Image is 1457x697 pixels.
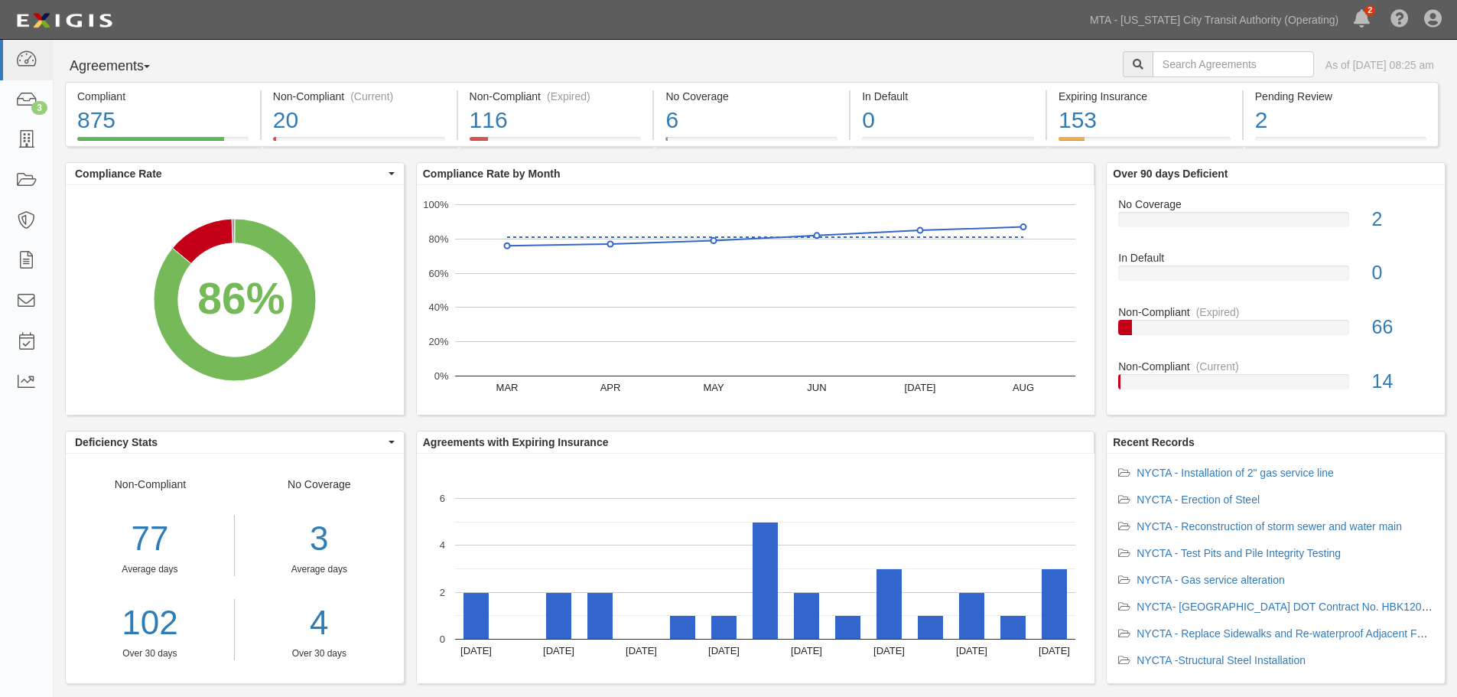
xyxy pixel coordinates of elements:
button: Agreements [65,51,180,82]
text: 0 [440,633,445,645]
svg: A chart. [417,185,1094,415]
div: Non-Compliant (Expired) [470,89,642,104]
div: 77 [66,515,234,563]
a: Non-Compliant(Expired)116 [458,137,653,149]
div: Compliant [77,89,249,104]
text: 6 [440,493,445,504]
text: 100% [423,199,449,210]
button: Deficiency Stats [66,432,404,453]
text: [DATE] [873,645,905,656]
div: 20 [273,104,445,137]
text: [DATE] [626,645,657,656]
a: Compliant875 [65,137,260,149]
div: In Default [1107,250,1445,265]
svg: A chart. [417,454,1094,683]
a: In Default0 [1118,250,1433,305]
div: Non-Compliant [66,477,235,660]
text: MAY [703,382,724,393]
div: No Coverage [1107,197,1445,212]
text: [DATE] [708,645,740,656]
text: [DATE] [791,645,822,656]
a: NYCTA -Structural Steel Installation [1137,654,1306,666]
a: No Coverage2 [1118,197,1433,251]
button: Compliance Rate [66,163,404,184]
div: Average days [246,563,392,576]
div: 3 [246,515,392,563]
span: Compliance Rate [75,166,385,181]
div: Average days [66,563,234,576]
a: NYCTA - Reconstruction of storm sewer and water main [1137,520,1402,533]
div: (Expired) [547,89,590,104]
a: NYCTA - Test Pits and Pile Integrity Testing [1137,547,1341,559]
div: Expiring Insurance [1059,89,1231,104]
div: In Default [862,89,1034,104]
div: 6 [665,104,837,137]
img: Logo [11,7,117,34]
div: Non-Compliant [1107,305,1445,320]
text: 0% [434,370,448,382]
i: Help Center - Complianz [1390,11,1409,29]
text: AUG [1013,382,1034,393]
svg: A chart. [66,185,404,415]
text: 20% [428,336,448,347]
div: 153 [1059,104,1231,137]
span: Deficiency Stats [75,435,385,450]
a: Non-Compliant(Current)20 [262,137,457,149]
text: 80% [428,233,448,245]
a: Expiring Insurance153 [1047,137,1242,149]
text: APR [600,382,620,393]
text: JUN [807,382,826,393]
div: No Coverage [665,89,837,104]
a: NYCTA - Installation of 2" gas service line [1137,467,1334,479]
div: 2 [1361,206,1445,233]
div: No Coverage [235,477,404,660]
div: Over 30 days [66,647,234,660]
div: Over 30 days [246,647,392,660]
div: As of [DATE] 08:25 am [1325,57,1434,73]
div: Non-Compliant [1107,359,1445,374]
a: Non-Compliant(Expired)66 [1118,305,1433,359]
a: No Coverage6 [654,137,849,149]
text: [DATE] [904,382,935,393]
text: 60% [428,267,448,278]
text: MAR [496,382,518,393]
div: (Current) [1196,359,1239,374]
b: Over 90 days Deficient [1113,168,1228,180]
div: Pending Review [1255,89,1426,104]
text: 2 [440,586,445,598]
text: [DATE] [1039,645,1070,656]
div: 116 [470,104,642,137]
text: 40% [428,301,448,313]
div: 86% [197,268,285,331]
b: Compliance Rate by Month [423,168,561,180]
div: 0 [862,104,1034,137]
text: [DATE] [460,645,492,656]
a: Pending Review2 [1244,137,1439,149]
b: Agreements with Expiring Insurance [423,436,609,448]
div: Non-Compliant (Current) [273,89,445,104]
text: [DATE] [956,645,987,656]
a: MTA - [US_STATE] City Transit Authority (Operating) [1082,5,1346,35]
a: In Default0 [850,137,1046,149]
b: Recent Records [1113,436,1195,448]
div: 66 [1361,314,1445,341]
div: 2 [1255,104,1426,137]
text: [DATE] [543,645,574,656]
div: 14 [1361,368,1445,396]
a: NYCTA - Gas service alteration [1137,574,1284,586]
div: (Expired) [1196,305,1240,320]
input: Search Agreements [1153,51,1314,77]
div: 0 [1361,259,1445,287]
div: 3 [31,101,47,115]
a: Non-Compliant(Current)14 [1118,359,1433,402]
a: 102 [66,599,234,647]
text: 4 [440,539,445,551]
div: (Current) [350,89,393,104]
a: 4 [246,599,392,647]
a: NYCTA - Erection of Steel [1137,493,1260,506]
